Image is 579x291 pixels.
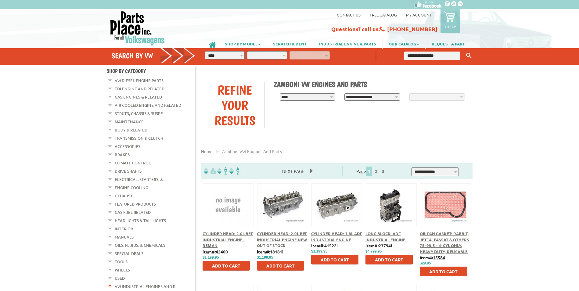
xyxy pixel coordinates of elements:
a: Tools [115,258,128,266]
a: Electrical, Starters, &... [115,175,166,183]
a: Gas Engines & Related [115,93,162,101]
b: item#: [420,255,445,260]
span: Next Page [276,167,310,176]
span: $1,199.95 [311,249,327,253]
h1: Zamboni VW Engines and Parts [274,80,468,89]
a: VW Industrial Engines and R... [115,282,178,290]
a: Struts, Chassis & Suspe... [115,110,166,117]
a: Interior [115,225,133,233]
a: Drive Shafts [115,167,142,175]
a: Next Page [276,168,310,174]
a: Special Deals [115,250,143,257]
span: $1,199.95 [257,255,273,260]
a: SCRATCH & DENT [267,38,313,49]
a: Engine Cooling [115,184,148,192]
a: Air Cooled Engine and Related [115,101,181,109]
span: $4,799.95 [365,249,382,253]
span: zamboni VW engines and parts [222,149,282,154]
span: Add to Cart [321,257,349,262]
img: Sort by Sales Rank [228,167,240,174]
b: item#: [203,249,228,254]
button: Add to Cart [311,255,358,264]
button: Add to Cart [257,261,304,271]
a: Brakes [115,151,130,159]
a: Featured Products [115,200,156,208]
u: 15584 [433,255,445,260]
a: Oils, Fluids, & Chemicals [115,241,165,249]
a: Free Catalog [370,12,397,17]
a: OUR CATALOG [383,38,425,49]
span: $29.95 [420,261,431,265]
h4: Search by VW [112,51,195,60]
u: 23794i [379,243,392,248]
a: Used [115,274,125,282]
a: Accessories [115,142,140,150]
u: 42400 [216,249,228,254]
button: Add to Cart [203,261,250,271]
a: TDI Engine and Related [115,85,164,93]
button: Add to Cart [420,267,467,276]
h4: Shop By Category [106,68,195,74]
a: Cylinder Head: 1.8L ADF Industrial Engine [311,231,362,242]
button: Keyword Search [464,51,473,61]
img: Sort by Headline [216,167,228,174]
span: Add to Cart [375,257,403,262]
a: Home [201,149,213,154]
b: item#: [311,243,338,248]
a: Long Block: ADF Industrial Engine [365,231,405,242]
a: 0 items [441,9,460,33]
a: Contact us [337,12,361,17]
u: 18181i [270,249,283,254]
button: Add to Cart [365,255,413,264]
span: Add to Cart [266,263,295,268]
a: Manuals [115,233,134,241]
span: Add to Cart [212,263,240,268]
a: REQUEST A PART [426,38,471,49]
a: INDUSTRIAL ENGINE & PARTS [313,38,382,49]
a: VW Diesel Engine Parts [115,77,164,84]
a: Wheels [115,266,130,274]
div: Refine Your Results [206,82,264,128]
span: Add to Cart [429,269,458,274]
a: Oil Pan Gasket: Rabbit, Jetta, Passat & Others 75-99.5 - 4-Cyl Only, Heavy Duty, Reusable [420,231,469,254]
a: Headlights & Tail Lights [115,217,166,225]
b: item#: [365,243,392,248]
a: My Account [406,12,431,17]
p: 0 items [444,24,457,29]
img: filterpricelow.svg [204,167,216,174]
a: Transmission & Clutch [115,134,163,142]
a: Maintenance [115,118,144,126]
img: Parts Place Inc! [110,11,165,46]
span: 1 [366,167,372,176]
a: Gas Fuel Related [115,208,151,216]
span: $1,199.95 [203,255,219,260]
a: 3 [380,168,386,174]
a: SHOP BY MODEL [219,38,267,49]
a: Climate Control [115,159,151,167]
a: Body & Related [115,126,147,134]
div: Page [342,166,401,176]
span: Out of stock [257,243,286,248]
a: Exhaust [115,192,133,200]
a: Cylinder Head: 2.0L BEF Industrial Engine - Reman [203,231,253,248]
a: 2 [373,168,379,174]
u: 41522i [324,243,338,248]
b: item#: [257,249,283,254]
a: Cylinder Head: 2.0L BEF Industrial Engine New [257,231,307,242]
